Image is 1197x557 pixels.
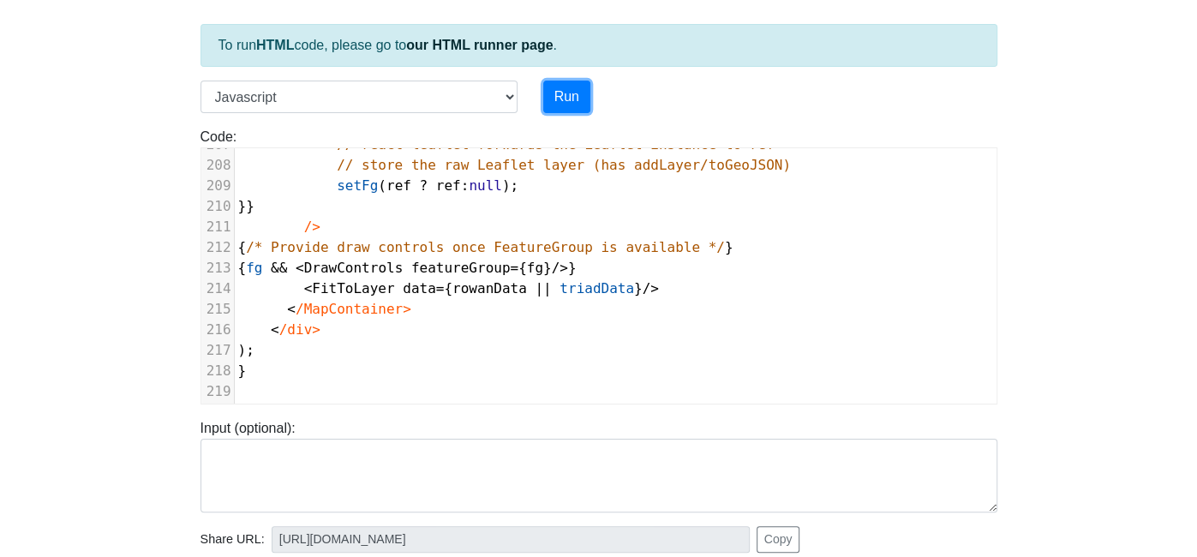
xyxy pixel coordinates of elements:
[200,530,265,549] span: Share URL:
[238,280,659,296] span: { }
[246,239,725,255] span: /* Provide draw controls once FeatureGroup is available */
[527,260,543,276] span: fg
[304,219,320,235] span: />
[238,239,733,255] span: { }
[201,299,234,320] div: 215
[201,340,234,361] div: 217
[238,198,254,214] span: }}
[238,342,254,358] span: );
[272,526,750,553] input: No share available yet
[201,155,234,176] div: 208
[337,177,378,194] span: setFg
[419,177,428,194] span: ?
[296,260,304,276] span: <
[386,177,411,194] span: ref
[304,260,404,276] span: DrawControls
[238,260,577,276] span: { { } }
[271,260,287,276] span: &&
[201,196,234,217] div: 210
[246,260,262,276] span: fg
[200,24,997,67] div: To run code, please go to .
[238,362,247,379] span: }
[271,321,279,338] span: <
[535,280,551,296] span: ||
[469,177,502,194] span: null
[304,280,313,296] span: <
[201,278,234,299] div: 214
[436,177,461,194] span: ref
[188,127,1010,404] div: Code:
[238,177,519,194] span: ( : );
[201,237,234,258] div: 212
[256,38,294,52] strong: HTML
[296,301,411,317] span: /MapContainer>
[552,260,568,276] span: />
[201,176,234,196] div: 209
[436,280,445,296] span: =
[201,361,234,381] div: 218
[560,280,634,296] span: triadData
[188,418,1010,512] div: Input (optional):
[757,526,800,553] button: Copy
[279,321,320,338] span: /div>
[543,81,590,113] button: Run
[312,280,394,296] span: FitToLayer
[411,260,511,276] span: featureGroup
[287,301,296,317] span: <
[201,320,234,340] div: 216
[510,260,518,276] span: =
[201,258,234,278] div: 213
[406,38,553,52] a: our HTML runner page
[403,280,436,296] span: data
[452,280,527,296] span: rowanData
[337,157,791,173] span: // store the raw Leaflet layer (has addLayer/toGeoJSON)
[643,280,659,296] span: />
[201,381,234,402] div: 219
[201,217,234,237] div: 211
